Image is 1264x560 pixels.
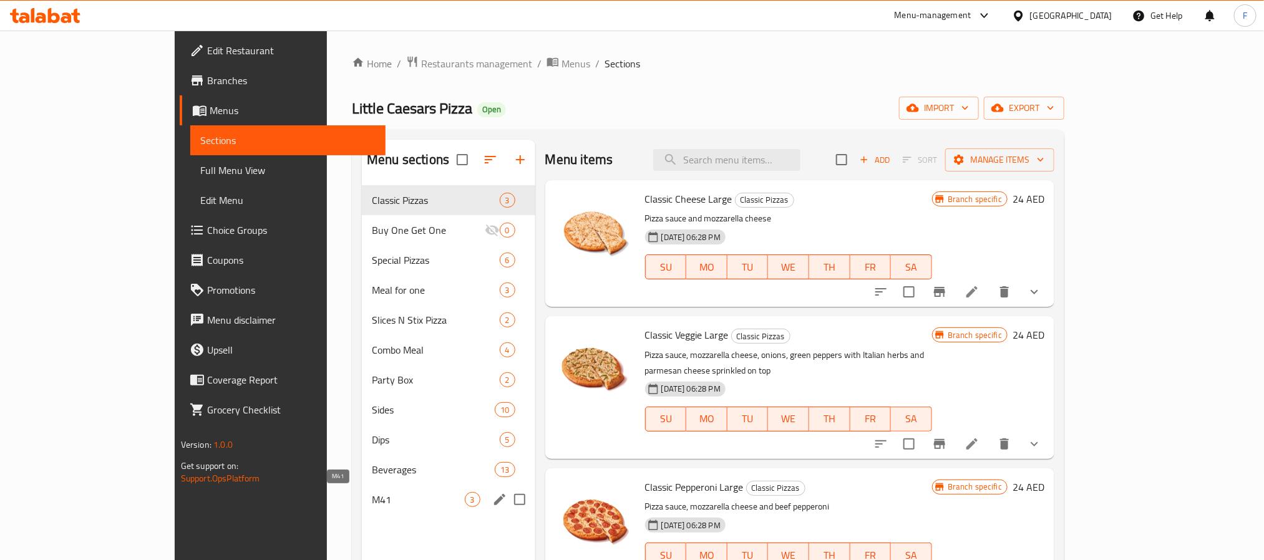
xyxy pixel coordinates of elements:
[814,258,845,276] span: TH
[477,104,506,115] span: Open
[645,347,932,379] p: Pizza sauce, mozzarella cheese, onions, green peppers with Italian herbs and parmesan cheese spri...
[500,195,515,206] span: 3
[207,342,376,357] span: Upsell
[210,103,376,118] span: Menus
[190,125,386,155] a: Sections
[773,258,804,276] span: WE
[1027,437,1042,451] svg: Show Choices
[595,56,600,71] li: /
[500,342,515,357] div: items
[645,407,687,432] button: SU
[855,410,887,428] span: FR
[855,150,895,170] button: Add
[686,254,727,279] button: MO
[372,312,499,327] span: Slices N Stix Pizza
[994,100,1054,116] span: export
[645,499,932,514] p: Pizza sauce, mozzarella cheese and beef pepperoni
[372,342,499,357] span: Combo Meal
[731,329,790,344] div: Classic Pizzas
[367,150,449,169] h2: Menu sections
[449,147,475,173] span: Select all sections
[732,258,764,276] span: TU
[180,365,386,395] a: Coverage Report
[362,215,535,245] div: Buy One Get One0
[207,402,376,417] span: Grocery Checklist
[421,56,532,71] span: Restaurants management
[372,432,499,447] div: Dips
[207,312,376,327] span: Menu disclaimer
[465,494,480,506] span: 3
[180,65,386,95] a: Branches
[1030,9,1112,22] div: [GEOGRAPHIC_DATA]
[475,145,505,175] span: Sort sections
[653,149,800,171] input: search
[691,258,722,276] span: MO
[180,395,386,425] a: Grocery Checklist
[362,395,535,425] div: Sides10
[645,254,687,279] button: SU
[207,43,376,58] span: Edit Restaurant
[891,407,932,432] button: SA
[605,56,640,71] span: Sections
[1013,326,1044,344] h6: 24 AED
[651,258,682,276] span: SU
[891,254,932,279] button: SA
[500,314,515,326] span: 2
[1027,284,1042,299] svg: Show Choices
[372,193,499,208] span: Classic Pizzas
[495,402,515,417] div: items
[465,492,480,507] div: items
[207,223,376,238] span: Choice Groups
[895,150,945,170] span: Select section first
[1013,190,1044,208] h6: 24 AED
[180,95,386,125] a: Menus
[180,305,386,335] a: Menu disclaimer
[362,305,535,335] div: Slices N Stix Pizza2
[490,490,509,509] button: edit
[477,102,506,117] div: Open
[943,329,1007,341] span: Branch specific
[965,284,980,299] a: Edit menu item
[406,56,532,72] a: Restaurants management
[989,429,1019,459] button: delete
[651,410,682,428] span: SU
[645,211,932,226] p: Pizza sauce and mozzarella cheese
[372,282,499,297] div: Meal for one
[500,432,515,447] div: items
[895,8,971,23] div: Menu-management
[500,223,515,238] div: items
[200,163,376,178] span: Full Menu View
[500,224,515,236] span: 0
[989,277,1019,307] button: delete
[555,190,635,270] img: Classic Cheese Large
[1013,478,1044,496] h6: 24 AED
[372,402,495,417] div: Sides
[686,407,727,432] button: MO
[362,335,535,365] div: Combo Meal4
[866,277,896,307] button: sort-choices
[984,97,1064,120] button: export
[855,258,887,276] span: FR
[773,410,804,428] span: WE
[397,56,401,71] li: /
[896,410,927,428] span: SA
[736,193,794,207] span: Classic Pizzas
[965,437,980,451] a: Edit menu item
[945,148,1054,171] button: Manage items
[747,481,805,495] span: Classic Pizzas
[372,223,484,238] span: Buy One Get One
[200,193,376,208] span: Edit Menu
[372,253,499,268] span: Special Pizzas
[500,193,515,208] div: items
[190,155,386,185] a: Full Menu View
[180,215,386,245] a: Choice Groups
[500,434,515,446] span: 5
[1243,9,1247,22] span: F
[352,56,1064,72] nav: breadcrumb
[362,180,535,519] nav: Menu sections
[352,94,472,122] span: Little Caesars Pizza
